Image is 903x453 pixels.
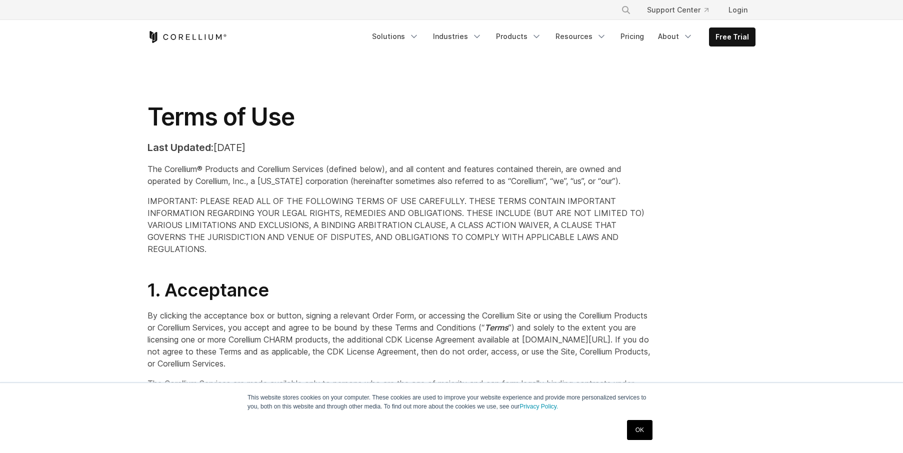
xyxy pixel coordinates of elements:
[147,196,644,254] span: IMPORTANT: PLEASE READ ALL OF THE FOLLOWING TERMS OF USE CAREFULLY. THESE TERMS CONTAIN IMPORTANT...
[519,403,558,410] a: Privacy Policy.
[427,27,488,45] a: Industries
[490,27,547,45] a: Products
[617,1,635,19] button: Search
[627,420,652,440] a: OK
[147,141,213,153] strong: Last Updated:
[720,1,755,19] a: Login
[147,31,227,43] a: Corellium Home
[247,393,655,411] p: This website stores cookies on your computer. These cookies are used to improve your website expe...
[147,310,650,368] span: By clicking the acceptance box or button, signing a relevant Order Form, or accessing the Corelli...
[147,279,269,301] span: 1. Acceptance
[147,378,634,412] span: The Corellium Services are made available only to persons who are the age of majority and can for...
[614,27,650,45] a: Pricing
[652,27,699,45] a: About
[147,102,651,132] h1: Terms of Use
[366,27,755,46] div: Navigation Menu
[609,1,755,19] div: Navigation Menu
[147,140,651,155] p: [DATE]
[147,164,621,186] span: The Corellium® Products and Corellium Services (defined below), and all content and features cont...
[639,1,716,19] a: Support Center
[549,27,612,45] a: Resources
[366,27,425,45] a: Solutions
[484,322,508,332] em: Terms
[709,28,755,46] a: Free Trial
